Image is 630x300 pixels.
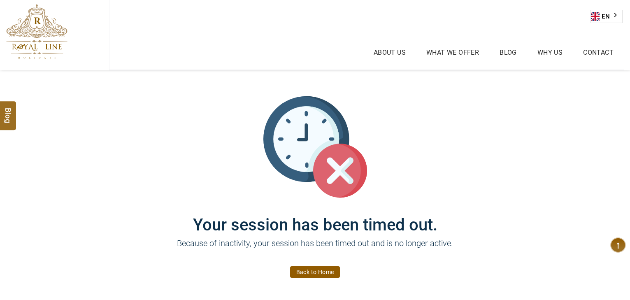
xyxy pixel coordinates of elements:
[290,266,340,278] a: Back to Home
[590,10,623,23] div: Language
[6,4,67,59] img: The Royal Line Holidays
[263,95,367,199] img: session_time_out.svg
[535,47,565,58] a: Why Us
[3,108,14,115] span: Blog
[68,199,562,235] h1: Your session has been timed out.
[497,47,519,58] a: Blog
[424,47,481,58] a: What we Offer
[591,10,622,23] a: EN
[68,237,562,262] p: Because of inactivity, your session has been timed out and is no longer active.
[581,47,616,58] a: Contact
[590,10,623,23] aside: Language selected: English
[372,47,408,58] a: About Us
